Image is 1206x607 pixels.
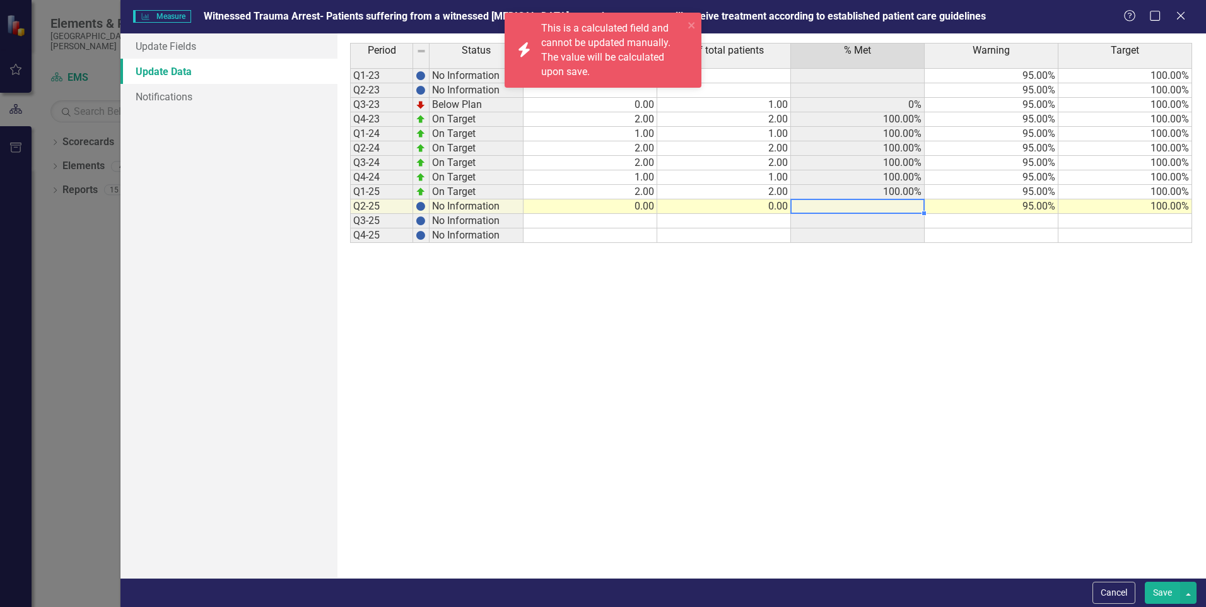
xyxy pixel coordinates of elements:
td: 95.00% [925,170,1058,185]
td: No Information [430,68,524,83]
button: close [688,18,696,32]
td: On Target [430,170,524,185]
td: On Target [430,185,524,199]
td: 100.00% [791,156,925,170]
td: Q4-24 [350,170,413,185]
td: On Target [430,156,524,170]
td: On Target [430,112,524,127]
img: zOikAAAAAElFTkSuQmCC [416,158,426,168]
td: 1.00 [524,170,657,185]
a: Notifications [120,84,337,109]
td: 2.00 [657,141,791,156]
td: On Target [430,141,524,156]
td: 1.00 [657,170,791,185]
a: Update Data [120,59,337,84]
td: 100.00% [1058,199,1192,214]
img: BgCOk07PiH71IgAAAABJRU5ErkJggg== [416,201,426,211]
td: 0.00 [657,199,791,214]
img: BgCOk07PiH71IgAAAABJRU5ErkJggg== [416,85,426,95]
td: 95.00% [925,185,1058,199]
img: BgCOk07PiH71IgAAAABJRU5ErkJggg== [416,216,426,226]
td: Q2-24 [350,141,413,156]
td: 0% [791,98,925,112]
img: BgCOk07PiH71IgAAAABJRU5ErkJggg== [416,71,426,81]
img: 8DAGhfEEPCf229AAAAAElFTkSuQmCC [416,46,426,56]
td: 2.00 [657,112,791,127]
td: 95.00% [925,199,1058,214]
span: % Met [844,45,871,56]
td: 95.00% [925,141,1058,156]
td: Q3-25 [350,214,413,228]
img: zOikAAAAAElFTkSuQmCC [416,143,426,153]
td: 95.00% [925,98,1058,112]
td: 100.00% [791,141,925,156]
td: 100.00% [1058,170,1192,185]
td: 2.00 [657,156,791,170]
td: 2.00 [524,141,657,156]
td: 100.00% [1058,141,1192,156]
td: 95.00% [925,83,1058,98]
span: Warning [973,45,1010,56]
span: # of total patients [684,45,764,56]
img: zOikAAAAAElFTkSuQmCC [416,172,426,182]
td: 100.00% [791,127,925,141]
td: Q4-23 [350,112,413,127]
td: 2.00 [524,156,657,170]
td: 95.00% [925,112,1058,127]
td: 2.00 [524,112,657,127]
td: 100.00% [1058,156,1192,170]
span: Status [462,45,491,56]
td: 95.00% [925,156,1058,170]
td: 0.00 [524,199,657,214]
td: No Information [430,214,524,228]
img: TnMDeAgwAPMxUmUi88jYAAAAAElFTkSuQmCC [416,100,426,110]
td: Q2-25 [350,199,413,214]
img: zOikAAAAAElFTkSuQmCC [416,187,426,197]
td: 100.00% [1058,68,1192,83]
td: Q1-24 [350,127,413,141]
img: BgCOk07PiH71IgAAAABJRU5ErkJggg== [416,230,426,240]
td: 100.00% [1058,98,1192,112]
td: 100.00% [791,170,925,185]
td: Q3-23 [350,98,413,112]
td: 2.00 [524,185,657,199]
td: 95.00% [925,127,1058,141]
td: No Information [430,199,524,214]
td: Q4-25 [350,228,413,243]
td: 1.00 [657,98,791,112]
td: 100.00% [1058,185,1192,199]
a: Update Fields [120,33,337,59]
td: Below Plan [430,98,524,112]
td: 95.00% [925,68,1058,83]
td: 2.00 [657,185,791,199]
img: zOikAAAAAElFTkSuQmCC [416,129,426,139]
td: No Information [430,228,524,243]
span: Period [368,45,396,56]
span: Measure [133,10,190,23]
td: 100.00% [1058,83,1192,98]
td: Q2-23 [350,83,413,98]
td: 100.00% [791,112,925,127]
td: On Target [430,127,524,141]
td: 100.00% [1058,127,1192,141]
div: This is a calculated field and cannot be updated manually. The value will be calculated upon save. [541,21,684,79]
td: Q1-25 [350,185,413,199]
td: 1.00 [524,127,657,141]
span: Witnessed Trauma Arrest- Patients suffering from a witnessed [MEDICAL_DATA] secondary to trauma w... [204,10,986,22]
td: 1.00 [657,127,791,141]
button: Save [1145,582,1180,604]
td: 100.00% [1058,112,1192,127]
td: Q3-24 [350,156,413,170]
img: zOikAAAAAElFTkSuQmCC [416,114,426,124]
td: Q1-23 [350,68,413,83]
td: 0.00 [524,98,657,112]
button: Cancel [1092,582,1135,604]
td: 100.00% [791,185,925,199]
span: Target [1111,45,1139,56]
td: No Information [430,83,524,98]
